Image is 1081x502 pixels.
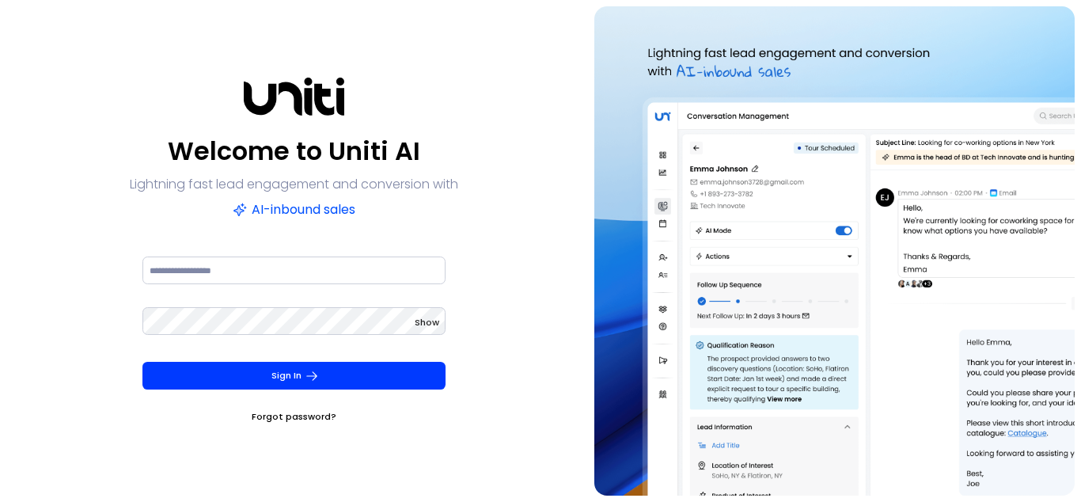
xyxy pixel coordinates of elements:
[415,316,439,329] span: Show
[233,199,355,221] p: AI-inbound sales
[594,6,1075,496] img: auth-hero.png
[130,173,458,196] p: Lightning fast lead engagement and conversion with
[252,409,336,424] a: Forgot password?
[168,132,420,170] p: Welcome to Uniti AI
[415,314,439,330] button: Show
[142,362,446,390] button: Sign In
